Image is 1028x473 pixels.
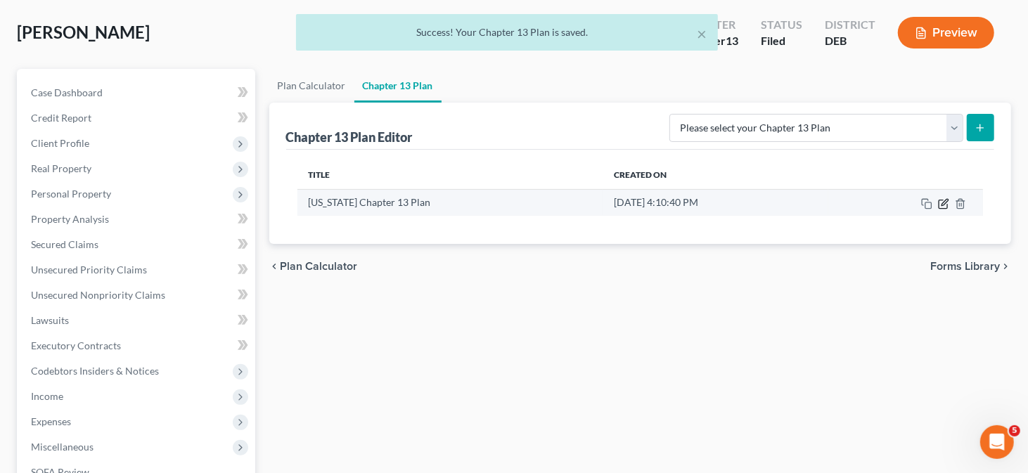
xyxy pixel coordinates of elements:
[603,189,828,216] td: [DATE] 4:10:40 PM
[31,213,109,225] span: Property Analysis
[269,69,354,103] a: Plan Calculator
[286,129,413,145] div: Chapter 13 Plan Editor
[20,80,255,105] a: Case Dashboard
[31,162,91,174] span: Real Property
[20,232,255,257] a: Secured Claims
[31,289,165,301] span: Unsecured Nonpriority Claims
[930,261,1000,272] span: Forms Library
[603,161,828,189] th: Created On
[31,365,159,377] span: Codebtors Insiders & Notices
[20,333,255,358] a: Executory Contracts
[20,283,255,308] a: Unsecured Nonpriority Claims
[930,261,1011,272] button: Forms Library chevron_right
[297,161,603,189] th: Title
[1000,261,1011,272] i: chevron_right
[269,261,358,272] button: chevron_left Plan Calculator
[31,314,69,326] span: Lawsuits
[31,188,111,200] span: Personal Property
[31,112,91,124] span: Credit Report
[31,339,121,351] span: Executory Contracts
[20,105,255,131] a: Credit Report
[31,238,98,250] span: Secured Claims
[20,257,255,283] a: Unsecured Priority Claims
[31,415,71,427] span: Expenses
[20,207,255,232] a: Property Analysis
[31,137,89,149] span: Client Profile
[297,189,603,216] td: [US_STATE] Chapter 13 Plan
[980,425,1014,459] iframe: Intercom live chat
[31,264,147,276] span: Unsecured Priority Claims
[31,390,63,402] span: Income
[20,308,255,333] a: Lawsuits
[281,261,358,272] span: Plan Calculator
[354,69,442,103] a: Chapter 13 Plan
[31,86,103,98] span: Case Dashboard
[1009,425,1020,436] span: 5
[31,441,94,453] span: Miscellaneous
[697,25,707,42] button: ×
[307,25,707,39] div: Success! Your Chapter 13 Plan is saved.
[269,261,281,272] i: chevron_left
